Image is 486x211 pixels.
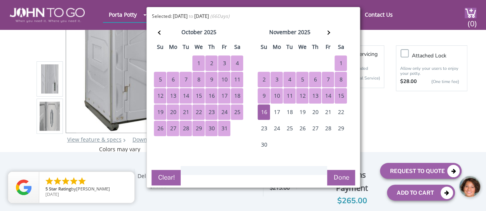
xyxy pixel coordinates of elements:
div: october [181,27,202,38]
div: 12 [154,88,166,104]
div: 23 [205,104,218,120]
div: 10 [270,88,283,104]
div: 11 [283,88,296,104]
div: 21 [322,104,334,120]
div: 9 [205,72,218,87]
div: 12 [296,88,308,104]
th: tu [179,41,192,55]
th: su [258,41,270,55]
th: fr [218,41,231,55]
div: 7 [322,72,334,87]
div: 23 [258,121,270,136]
div: 2025 [204,27,216,38]
li:  [45,176,54,186]
span: (0) [467,12,477,29]
th: su [154,41,167,55]
li:  [53,176,62,186]
i: ( Days) [210,13,229,19]
th: sa [231,41,244,55]
div: 18 [283,104,296,120]
th: we [296,41,309,55]
div: 1 [192,55,205,71]
p: {One time fee} [421,78,459,86]
div: 5 [154,72,166,87]
div: 24 [218,104,230,120]
iframe: Live Chat Button [453,170,486,203]
div: 28 [179,121,192,136]
div: 18 [231,88,243,104]
th: mo [167,41,179,55]
div: 30 [205,121,218,136]
span: Star Rating [49,186,71,192]
div: 3 [270,72,283,87]
div: $265.00 [330,195,375,207]
div: 15 [334,88,347,104]
button: Done [327,170,355,185]
div: 3 [218,55,230,71]
div: 20 [167,104,179,120]
div: 10 [218,72,230,87]
div: 29 [192,121,205,136]
div: 22 [334,104,347,120]
div: 13 [309,88,321,104]
div: 25 [283,121,296,136]
div: 26 [296,121,308,136]
div: 29 [334,121,347,136]
button: Add To Cart [387,185,455,201]
div: 9 [258,88,270,104]
div: 20 [309,104,321,120]
div: 8 [334,72,347,87]
th: th [309,41,322,55]
li:  [61,176,70,186]
span: [DATE] [45,191,59,197]
div: 15 [192,88,205,104]
li:  [77,176,87,186]
a: View feature & specs [67,136,122,143]
span: Selected: [152,13,171,19]
div: 28 [322,121,334,136]
button: Clear! [152,170,181,185]
th: tu [283,41,296,55]
span: to [188,13,193,19]
div: 1 [334,55,347,71]
div: 4 [231,55,243,71]
div: 30 [258,137,270,152]
div: 14 [322,88,334,104]
div: 21 [179,104,192,120]
div: 19 [154,104,166,120]
span: by [45,187,128,192]
th: mo [270,41,283,55]
img: cart a [465,8,476,18]
th: sa [334,41,347,55]
b: [DATE] [194,13,209,19]
h3: Attached lock [412,51,471,61]
div: 8 [192,72,205,87]
img: right arrow icon [123,138,125,142]
b: [DATE] [172,13,187,19]
div: 5 [296,72,308,87]
div: 6 [309,72,321,87]
div: Delivery Charge [138,173,179,182]
a: Download Pdf [132,136,169,143]
div: Colors may vary [37,145,202,153]
span: 66 [211,13,217,19]
th: we [192,41,205,55]
div: 13 [167,88,179,104]
div: 26 [154,121,166,136]
div: 17 [218,88,230,104]
p: Allow only your users to enjoy your potty. [400,66,463,76]
div: 16 [258,104,270,120]
div: 25 [231,104,243,120]
th: th [205,41,218,55]
div: 22 [192,104,205,120]
div: 31 [218,121,230,136]
div: 7 [179,72,192,87]
div: november [269,27,296,38]
span: 5 [45,186,48,192]
div: 11 [231,72,243,87]
div: 2 [258,72,270,87]
div: 14 [179,88,192,104]
button: Request To Quote [380,163,462,179]
th: fr [322,41,334,55]
div: 2 [205,55,218,71]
